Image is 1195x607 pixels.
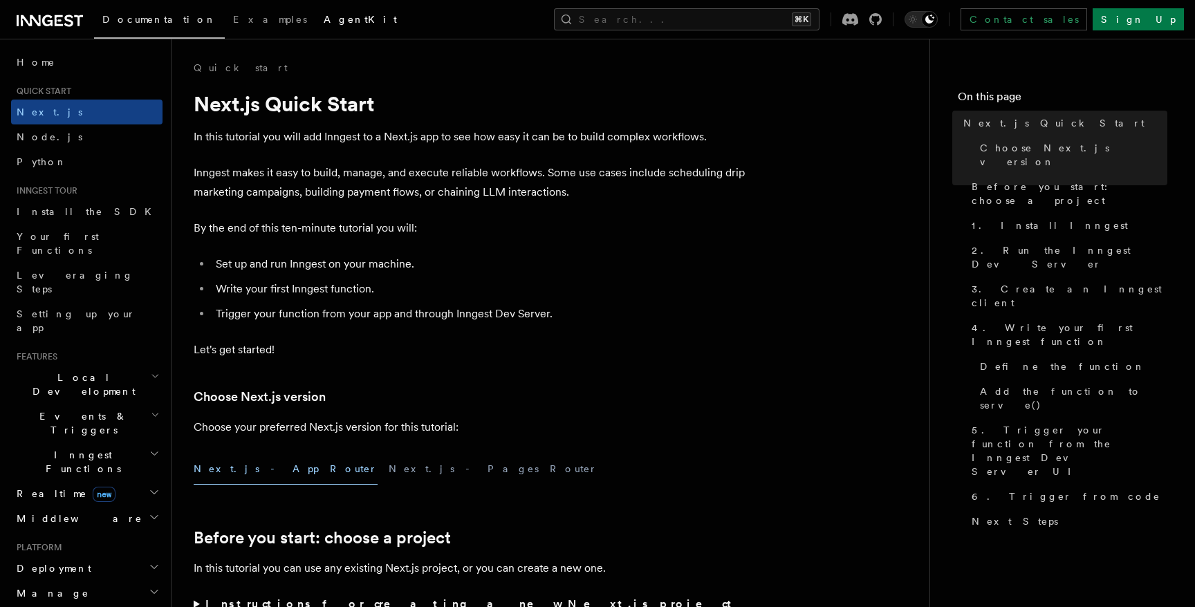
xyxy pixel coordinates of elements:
[11,442,163,481] button: Inngest Functions
[11,581,163,606] button: Manage
[980,359,1145,373] span: Define the function
[958,88,1167,111] h4: On this page
[966,174,1167,213] a: Before you start: choose a project
[17,156,67,167] span: Python
[194,163,747,202] p: Inngest makes it easy to build, manage, and execute reliable workflows. Some use cases include sc...
[94,4,225,39] a: Documentation
[194,91,747,116] h1: Next.js Quick Start
[11,487,115,501] span: Realtime
[972,321,1167,348] span: 4. Write your first Inngest function
[972,243,1167,271] span: 2. Run the Inngest Dev Server
[194,387,326,407] a: Choose Next.js version
[17,55,55,69] span: Home
[212,279,747,299] li: Write your first Inngest function.
[11,542,62,553] span: Platform
[324,14,397,25] span: AgentKit
[11,199,163,224] a: Install the SDK
[966,315,1167,354] a: 4. Write your first Inngest function
[11,124,163,149] a: Node.js
[11,506,163,531] button: Middleware
[972,180,1167,207] span: Before you start: choose a project
[17,131,82,142] span: Node.js
[958,111,1167,136] a: Next.js Quick Start
[11,263,163,301] a: Leveraging Steps
[972,282,1167,310] span: 3. Create an Inngest client
[11,404,163,442] button: Events & Triggers
[11,185,77,196] span: Inngest tour
[194,528,451,548] a: Before you start: choose a project
[11,50,163,75] a: Home
[1093,8,1184,30] a: Sign Up
[972,489,1160,503] span: 6. Trigger from code
[212,254,747,274] li: Set up and run Inngest on your machine.
[225,4,315,37] a: Examples
[974,354,1167,379] a: Define the function
[11,371,151,398] span: Local Development
[974,136,1167,174] a: Choose Next.js version
[966,213,1167,238] a: 1. Install Inngest
[17,270,133,295] span: Leveraging Steps
[972,423,1167,478] span: 5. Trigger your function from the Inngest Dev Server UI
[966,509,1167,534] a: Next Steps
[980,384,1167,412] span: Add the function to serve()
[17,106,82,118] span: Next.js
[966,484,1167,509] a: 6. Trigger from code
[980,141,1167,169] span: Choose Next.js version
[11,149,163,174] a: Python
[233,14,307,25] span: Examples
[11,556,163,581] button: Deployment
[961,8,1087,30] a: Contact sales
[17,231,99,256] span: Your first Functions
[212,304,747,324] li: Trigger your function from your app and through Inngest Dev Server.
[389,454,597,485] button: Next.js - Pages Router
[11,561,91,575] span: Deployment
[11,448,149,476] span: Inngest Functions
[792,12,811,26] kbd: ⌘K
[194,218,747,238] p: By the end of this ten-minute tutorial you will:
[194,127,747,147] p: In this tutorial you will add Inngest to a Next.js app to see how easy it can be to build complex...
[11,351,57,362] span: Features
[974,379,1167,418] a: Add the function to serve()
[194,340,747,359] p: Let's get started!
[11,512,142,525] span: Middleware
[554,8,819,30] button: Search...⌘K
[315,4,405,37] a: AgentKit
[972,218,1128,232] span: 1. Install Inngest
[11,586,89,600] span: Manage
[966,418,1167,484] a: 5. Trigger your function from the Inngest Dev Server UI
[963,116,1145,130] span: Next.js Quick Start
[194,61,288,75] a: Quick start
[11,481,163,506] button: Realtimenew
[17,308,136,333] span: Setting up your app
[11,301,163,340] a: Setting up your app
[966,238,1167,277] a: 2. Run the Inngest Dev Server
[905,11,938,28] button: Toggle dark mode
[17,206,160,217] span: Install the SDK
[11,365,163,404] button: Local Development
[966,277,1167,315] a: 3. Create an Inngest client
[194,559,747,578] p: In this tutorial you can use any existing Next.js project, or you can create a new one.
[11,86,71,97] span: Quick start
[11,409,151,437] span: Events & Triggers
[194,418,747,437] p: Choose your preferred Next.js version for this tutorial:
[102,14,216,25] span: Documentation
[93,487,115,502] span: new
[972,514,1058,528] span: Next Steps
[194,454,378,485] button: Next.js - App Router
[11,100,163,124] a: Next.js
[11,224,163,263] a: Your first Functions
